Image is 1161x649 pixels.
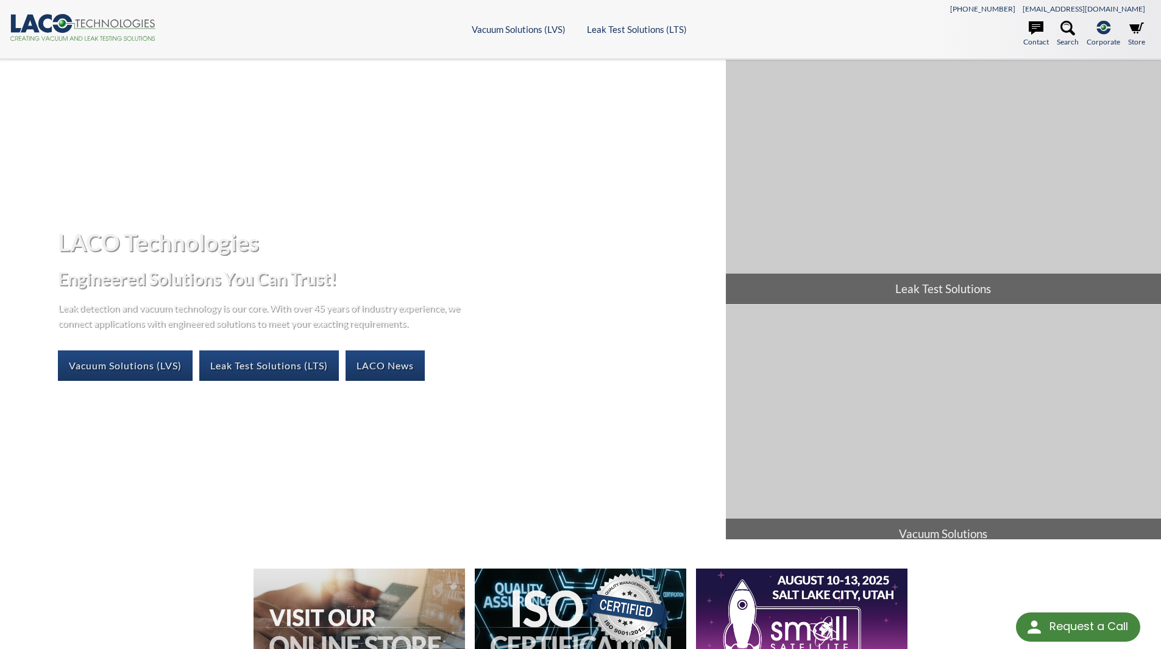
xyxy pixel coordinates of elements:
a: Leak Test Solutions (LTS) [199,350,339,381]
a: Leak Test Solutions (LTS) [587,24,687,35]
a: Leak Test Solutions [726,60,1161,304]
a: Contact [1023,21,1049,48]
a: Vacuum Solutions (LVS) [58,350,193,381]
div: Request a Call [1016,612,1140,642]
a: [PHONE_NUMBER] [950,4,1015,13]
span: Leak Test Solutions [726,274,1161,304]
img: round button [1024,617,1044,637]
a: [EMAIL_ADDRESS][DOMAIN_NAME] [1023,4,1145,13]
a: Search [1057,21,1079,48]
a: LACO News [346,350,425,381]
h2: Engineered Solutions You Can Trust! [58,268,715,290]
span: Corporate [1087,36,1120,48]
a: Store [1128,21,1145,48]
p: Leak detection and vacuum technology is our core. With over 45 years of industry experience, we c... [58,300,466,331]
h1: LACO Technologies [58,227,715,257]
span: Vacuum Solutions [726,519,1161,549]
div: Request a Call [1049,612,1128,640]
a: Vacuum Solutions (LVS) [472,24,566,35]
a: Vacuum Solutions [726,305,1161,549]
